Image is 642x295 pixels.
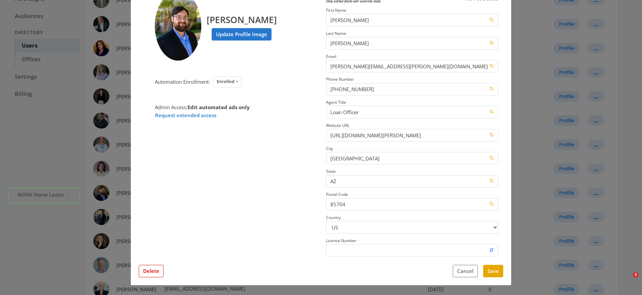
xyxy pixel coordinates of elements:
small: City [326,146,333,151]
small: Last Name [326,30,346,36]
small: Agent Title [326,99,346,105]
select: Country [326,221,498,233]
strong: Edit automated ads only [188,104,250,110]
input: Postal Code [326,198,498,211]
small: Postal Code [326,192,348,197]
input: Email [326,60,498,72]
input: City [326,152,498,164]
h3: [PERSON_NAME] [207,9,277,25]
button: Save [483,265,503,277]
input: Agent Title [326,106,498,118]
small: Country [326,215,341,220]
small: Phone Number [326,76,354,82]
button: Enrolled [213,77,242,87]
small: License Number [326,238,356,243]
span: NOVA Home Loans [18,191,64,199]
input: First Name [326,14,498,26]
input: Phone Number [326,83,498,95]
input: License Number [326,244,498,256]
small: Website URL [326,123,349,128]
button: Cancel [453,265,478,277]
small: State [326,168,336,174]
button: NOVA Home Loans [8,188,80,203]
small: First Name [326,7,346,13]
label: Update Profile Image [212,28,272,41]
span: 3 [633,272,638,278]
button: Request extended access [155,111,217,120]
iframe: Intercom live chat [619,272,635,288]
span: Admin Access: [155,104,250,110]
span: Automation Enrollment: [155,78,210,85]
input: Website URL [326,129,498,141]
input: State [326,175,498,188]
small: Email [326,54,336,59]
input: Last Name [326,37,498,49]
button: Delete [139,265,164,277]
